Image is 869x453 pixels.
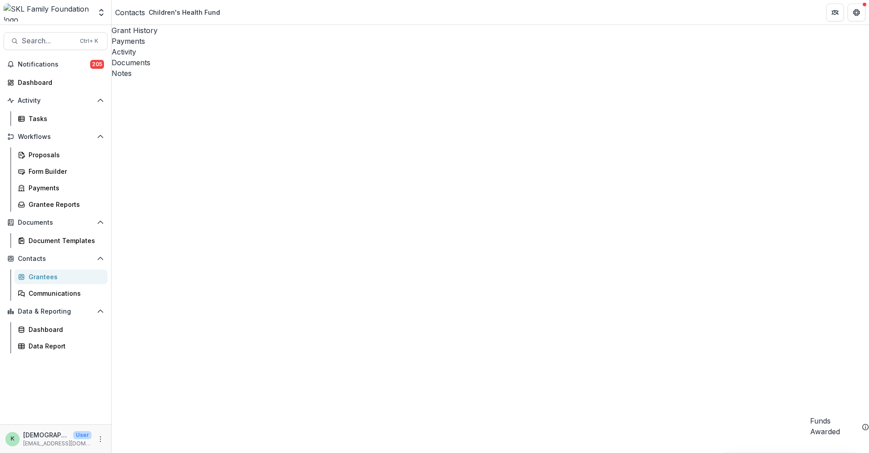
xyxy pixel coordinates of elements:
p: [DEMOGRAPHIC_DATA] [23,430,70,440]
a: Documents [112,57,869,68]
button: Search... [4,32,108,50]
img: SKL Family Foundation logo [4,4,91,21]
a: Grantee Reports [14,197,108,212]
div: Ctrl + K [78,36,100,46]
a: Form Builder [14,164,108,179]
a: Tasks [14,111,108,126]
p: User [73,431,91,439]
div: Communications [29,289,100,298]
div: kristen [11,436,14,442]
div: Document Templates [29,236,100,245]
div: Dashboard [18,78,100,87]
span: Search... [22,37,75,45]
a: Grant History [112,25,869,36]
div: Grantees [29,272,100,281]
span: Contacts [18,255,93,263]
span: Documents [18,219,93,226]
div: Dashboard [29,325,100,334]
div: Tasks [29,114,100,123]
button: Partners [826,4,844,21]
a: Grantees [14,269,108,284]
div: Payments [29,183,100,193]
span: Data & Reporting [18,308,93,315]
a: Activity [112,46,869,57]
button: More [95,434,106,445]
a: Dashboard [14,322,108,337]
nav: breadcrumb [115,6,224,19]
button: Open Contacts [4,252,108,266]
div: Proposals [29,150,100,159]
button: Open Activity [4,93,108,108]
button: Open Data & Reporting [4,304,108,319]
div: Data Report [29,341,100,351]
button: Notifications205 [4,57,108,71]
span: Activity [18,97,93,105]
a: Proposals [14,147,108,162]
a: Document Templates [14,233,108,248]
a: Payments [112,36,869,46]
button: Open entity switcher [95,4,108,21]
h2: Funds Awarded [810,415,858,437]
a: Data Report [14,339,108,353]
a: Communications [14,286,108,301]
a: Payments [14,180,108,195]
a: Contacts [115,7,145,18]
button: Get Help [848,4,865,21]
a: Dashboard [4,75,108,90]
div: Form Builder [29,167,100,176]
a: Notes [112,68,869,79]
p: [EMAIL_ADDRESS][DOMAIN_NAME] [23,440,91,448]
div: Grantee Reports [29,200,100,209]
div: Children's Health Fund [149,8,220,17]
button: Open Documents [4,215,108,230]
button: Open Workflows [4,130,108,144]
span: 205 [90,60,104,69]
span: Workflows [18,133,93,141]
span: Notifications [18,61,90,68]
